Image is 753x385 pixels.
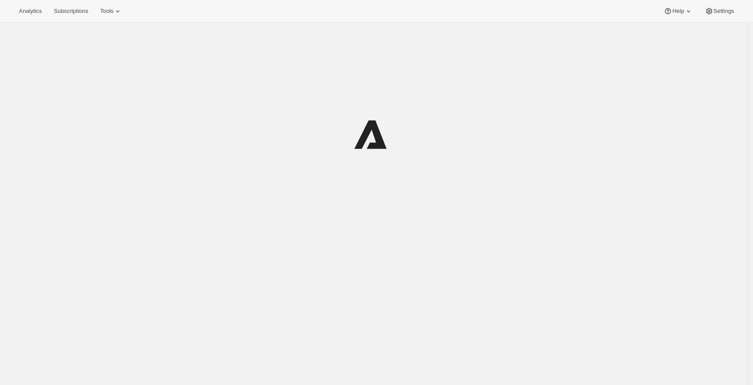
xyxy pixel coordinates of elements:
button: Tools [95,5,127,17]
span: Help [672,8,684,15]
button: Help [658,5,698,17]
button: Settings [700,5,739,17]
span: Subscriptions [54,8,88,15]
span: Analytics [19,8,42,15]
button: Subscriptions [49,5,93,17]
span: Tools [100,8,113,15]
button: Analytics [14,5,47,17]
span: Settings [713,8,734,15]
